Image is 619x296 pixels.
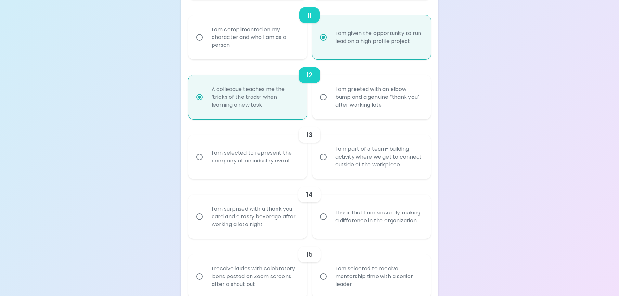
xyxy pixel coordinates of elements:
div: A colleague teaches me the ‘tricks of the trade’ when learning a new task [206,78,303,117]
div: I am given the opportunity to run lead on a high profile project [330,22,427,53]
div: I am greeted with an elbow bump and a genuine “thank you” after working late [330,78,427,117]
div: I receive kudos with celebratory icons posted on Zoom screens after a shout out [206,257,303,296]
div: I hear that I am sincerely making a difference in the organization [330,201,427,232]
div: I am selected to receive mentorship time with a senior leader [330,257,427,296]
div: choice-group-check [188,179,431,239]
h6: 15 [306,249,313,260]
div: I am complimented on my character and who I am as a person [206,18,303,57]
h6: 13 [306,130,313,140]
h6: 12 [306,70,313,80]
h6: 14 [306,189,313,200]
div: I am surprised with a thank you card and a tasty beverage after working a late night [206,197,303,236]
div: I am part of a team-building activity where we get to connect outside of the workplace [330,137,427,176]
div: choice-group-check [188,59,431,119]
h6: 11 [307,10,312,20]
div: choice-group-check [188,119,431,179]
div: I am selected to represent the company at an industry event [206,141,303,173]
